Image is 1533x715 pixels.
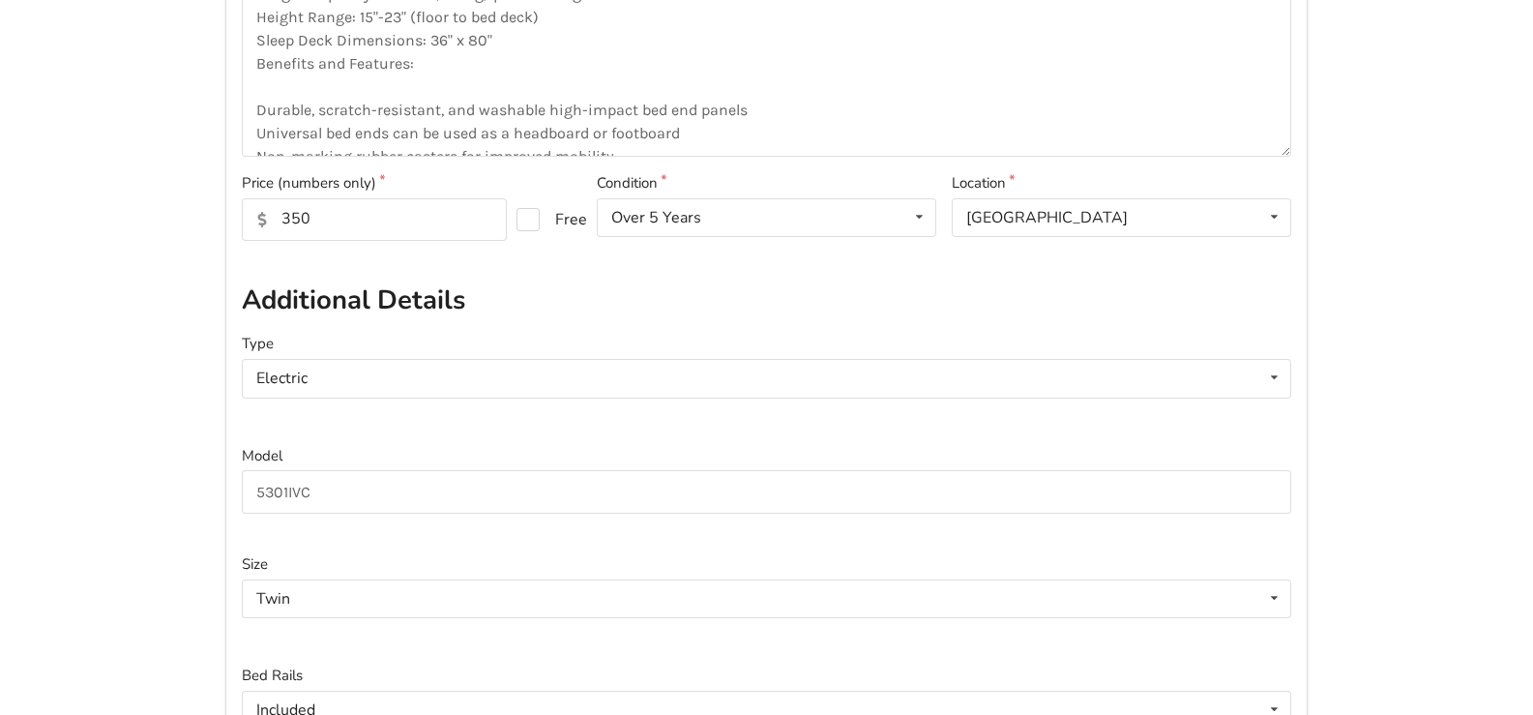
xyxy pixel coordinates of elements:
[256,371,308,386] div: Electric
[242,445,1291,467] label: Model
[242,172,581,194] label: Price (numbers only)
[242,333,1291,355] label: Type
[966,210,1128,225] div: [GEOGRAPHIC_DATA]
[597,172,936,194] label: Condition
[952,172,1291,194] label: Location
[242,665,1291,687] label: Bed Rails
[611,210,701,225] div: Over 5 Years
[256,591,290,607] div: Twin
[242,283,1291,317] h2: Additional Details
[516,208,572,231] label: Free
[242,553,1291,576] label: Size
